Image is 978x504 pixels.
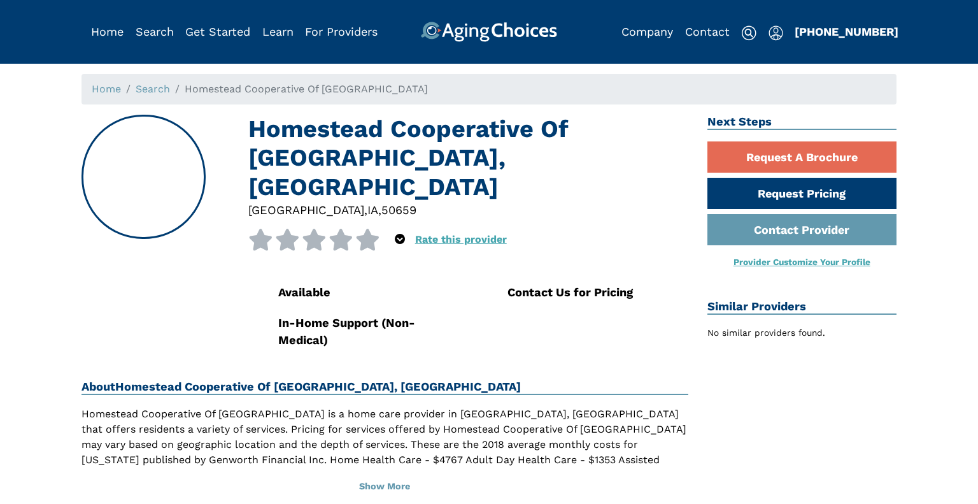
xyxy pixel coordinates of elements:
a: Learn [262,25,294,38]
p: Homestead Cooperative Of [GEOGRAPHIC_DATA] is a home care provider in [GEOGRAPHIC_DATA], [GEOGRAP... [81,407,688,498]
span: , [378,203,381,217]
a: Request A Brochure [707,141,897,173]
h1: Homestead Cooperative Of [GEOGRAPHIC_DATA], [GEOGRAPHIC_DATA] [248,115,688,201]
img: search-icon.svg [741,25,756,41]
h2: Similar Providers [707,299,897,315]
a: Contact Provider [707,214,897,245]
span: [GEOGRAPHIC_DATA] [248,203,364,217]
div: Contact Us for Pricing [507,284,688,301]
a: Home [92,83,121,95]
a: Request Pricing [707,178,897,209]
h2: Next Steps [707,115,897,130]
a: Contact [685,25,730,38]
img: user-icon.svg [769,25,783,41]
span: , [364,203,367,217]
div: In-Home Support (Non-Medical) [278,314,459,349]
div: 50659 [381,201,416,219]
h2: About Homestead Cooperative Of [GEOGRAPHIC_DATA], [GEOGRAPHIC_DATA] [81,380,688,395]
a: Company [621,25,673,38]
button: Show More [81,473,688,501]
a: Home [91,25,124,38]
a: [PHONE_NUMBER] [795,25,898,38]
img: AgingChoices [421,22,557,42]
div: Popover trigger [136,22,174,42]
a: For Providers [305,25,378,38]
span: Homestead Cooperative Of [GEOGRAPHIC_DATA] [185,83,428,95]
a: Get Started [185,25,250,38]
div: Available [278,284,459,301]
a: Search [136,83,170,95]
a: Rate this provider [415,233,507,245]
a: Search [136,25,174,38]
div: Popover trigger [769,22,783,42]
div: No similar providers found. [707,326,897,340]
a: Provider Customize Your Profile [733,257,870,267]
div: Popover trigger [395,229,405,250]
span: IA [367,203,378,217]
nav: breadcrumb [81,74,896,104]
